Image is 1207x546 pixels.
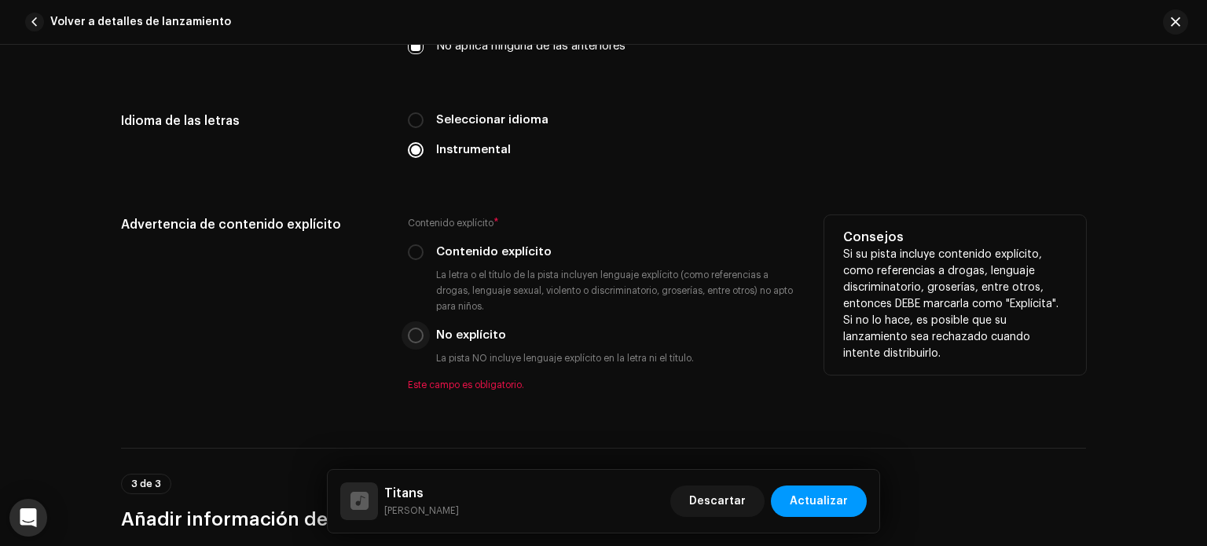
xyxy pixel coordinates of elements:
[408,215,493,231] small: Contenido explícito
[408,379,799,391] span: Este campo es obligatorio.
[689,486,746,517] span: Descartar
[9,499,47,537] div: Open Intercom Messenger
[121,112,383,130] h5: Idioma de las letras
[433,350,697,366] small: La pista NO incluye lenguaje explícito en la letra ni el título.
[436,327,506,344] label: No explícito
[843,247,1067,362] p: Si su pista incluye contenido explícito, como referencias a drogas, lenguaje discriminatorio, gro...
[121,507,1086,532] h3: Añadir información de publicación
[670,486,765,517] button: Descartar
[436,38,626,55] label: No aplica ninguna de las anteriores
[436,244,552,261] label: Contenido explícito
[433,267,799,314] small: La letra o el título de la pista incluyen lenguaje explícito (como referencias a drogas, lenguaje...
[436,141,511,159] label: Instrumental
[843,228,1067,247] h5: Consejos
[384,503,459,519] small: Titans
[384,484,459,503] h5: Titans
[790,486,848,517] span: Actualizar
[771,486,867,517] button: Actualizar
[121,215,383,234] h5: Advertencia de contenido explícito
[436,112,548,129] label: Seleccionar idioma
